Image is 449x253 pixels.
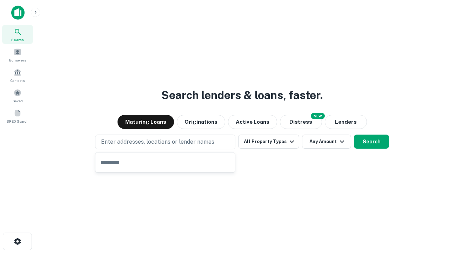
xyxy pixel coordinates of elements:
button: Originations [177,115,225,129]
button: Lenders [325,115,367,129]
a: Contacts [2,66,33,85]
button: Active Loans [228,115,277,129]
button: All Property Types [238,135,299,149]
button: Enter addresses, locations or lender names [95,135,235,149]
a: SREO Search [2,106,33,125]
iframe: Chat Widget [414,197,449,231]
a: Saved [2,86,33,105]
span: Contacts [11,78,25,83]
span: Borrowers [9,57,26,63]
h3: Search lenders & loans, faster. [161,87,323,104]
button: Search distressed loans with lien and other non-mortgage details. [280,115,322,129]
span: Search [11,37,24,43]
img: capitalize-icon.png [11,6,25,20]
a: Borrowers [2,45,33,64]
button: Search [354,135,389,149]
p: Enter addresses, locations or lender names [101,138,214,146]
div: NEW [311,113,325,119]
a: Search [2,25,33,44]
button: Any Amount [302,135,351,149]
span: Saved [13,98,23,104]
button: Maturing Loans [118,115,174,129]
span: SREO Search [7,118,28,124]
